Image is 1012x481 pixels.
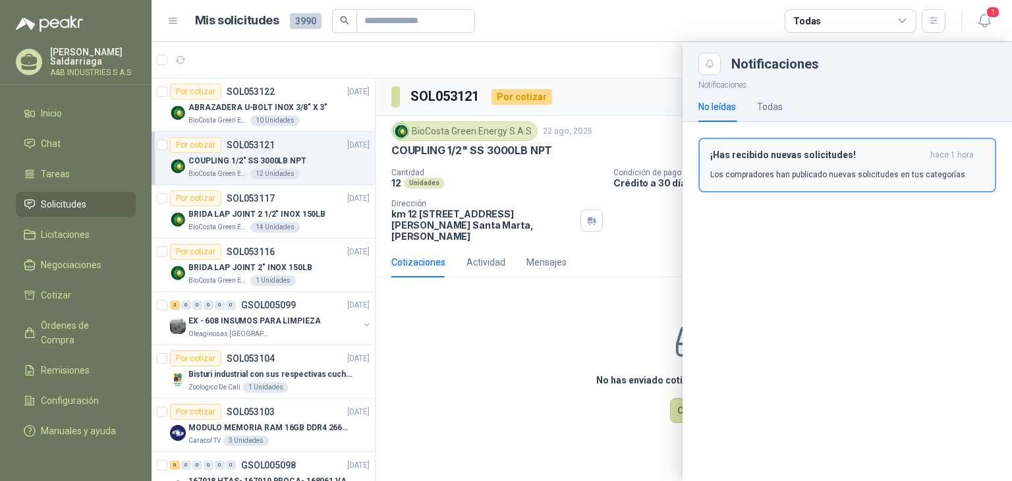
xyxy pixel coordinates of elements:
[41,363,90,378] span: Remisiones
[290,13,322,29] span: 3990
[16,388,136,413] a: Configuración
[698,138,996,192] button: ¡Has recibido nuevas solicitudes!hace 1 hora Los compradores han publicado nuevas solicitudes en ...
[50,69,136,76] p: A&B INDUSTRIES S.A.S
[930,150,974,161] span: hace 1 hora
[16,222,136,247] a: Licitaciones
[41,167,70,181] span: Tareas
[41,106,62,121] span: Inicio
[16,252,136,277] a: Negociaciones
[710,150,925,161] h3: ¡Has recibido nuevas solicitudes!
[41,424,116,438] span: Manuales y ayuda
[41,136,61,151] span: Chat
[972,9,996,33] button: 1
[698,99,736,114] div: No leídas
[16,358,136,383] a: Remisiones
[710,169,967,181] p: Los compradores han publicado nuevas solicitudes en tus categorías.
[16,101,136,126] a: Inicio
[41,288,71,302] span: Cotizar
[340,16,349,25] span: search
[986,6,1000,18] span: 1
[683,75,1012,92] p: Notificaciones
[731,57,996,71] div: Notificaciones
[41,197,86,212] span: Solicitudes
[16,283,136,308] a: Cotizar
[41,258,101,272] span: Negociaciones
[16,418,136,443] a: Manuales y ayuda
[50,47,136,66] p: [PERSON_NAME] Saldarriaga
[41,393,99,408] span: Configuración
[16,313,136,353] a: Órdenes de Compra
[16,131,136,156] a: Chat
[757,99,783,114] div: Todas
[41,318,123,347] span: Órdenes de Compra
[16,192,136,217] a: Solicitudes
[793,14,821,28] div: Todas
[16,16,83,32] img: Logo peakr
[41,227,90,242] span: Licitaciones
[698,53,721,75] button: Close
[16,161,136,186] a: Tareas
[195,11,279,30] h1: Mis solicitudes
